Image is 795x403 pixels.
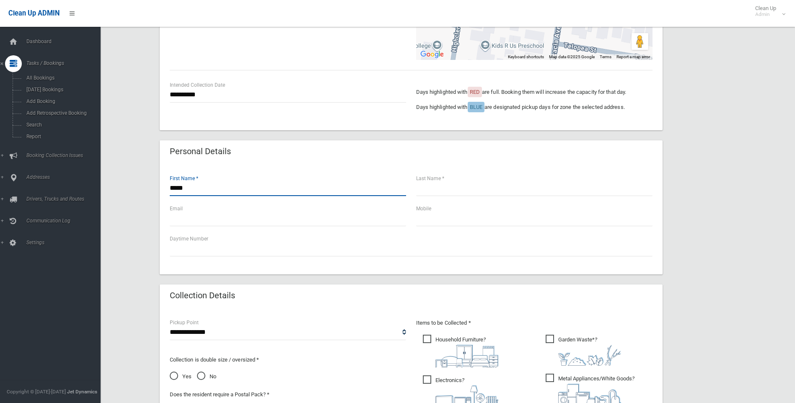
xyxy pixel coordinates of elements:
[67,389,97,395] strong: Jet Dynamics
[751,5,785,18] span: Clean Up
[558,345,621,366] img: 4fd8a5c772b2c999c83690221e5242e0.png
[470,89,480,95] span: RED
[24,174,107,180] span: Addresses
[600,54,611,59] a: Terms
[416,102,653,112] p: Days highlighted with are designated pickup days for zone the selected address.
[546,335,621,366] span: Garden Waste*
[170,372,192,382] span: Yes
[24,134,100,139] span: Report
[416,87,653,97] p: Days highlighted with are full. Booking them will increase the capacity for that day.
[24,196,107,202] span: Drivers, Trucks and Routes
[632,33,648,50] button: Drag Pegman onto the map to open Street View
[24,152,107,158] span: Booking Collection Issues
[508,54,544,60] button: Keyboard shortcuts
[470,104,482,110] span: BLUE
[24,110,100,116] span: Add Retrospective Booking
[24,98,100,104] span: Add Booking
[24,218,107,224] span: Communication Log
[24,122,100,128] span: Search
[418,49,446,60] a: Open this area in Google Maps (opens a new window)
[24,39,107,44] span: Dashboard
[549,54,595,59] span: Map data ©2025 Google
[24,87,100,93] span: [DATE] Bookings
[423,335,498,367] span: Household Furniture
[435,345,498,367] img: aa9efdbe659d29b613fca23ba79d85cb.png
[24,60,107,66] span: Tasks / Bookings
[170,390,269,400] label: Does the resident require a Postal Pack? *
[160,287,245,304] header: Collection Details
[160,143,241,160] header: Personal Details
[435,336,498,367] i: ?
[170,355,406,365] p: Collection is double size / oversized *
[8,9,60,17] span: Clean Up ADMIN
[197,372,216,382] span: No
[616,54,650,59] a: Report a map error
[24,240,107,245] span: Settings
[755,11,776,18] small: Admin
[418,49,446,60] img: Google
[24,75,100,81] span: All Bookings
[7,389,66,395] span: Copyright © [DATE]-[DATE]
[416,318,653,328] p: Items to be Collected *
[558,336,621,366] i: ?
